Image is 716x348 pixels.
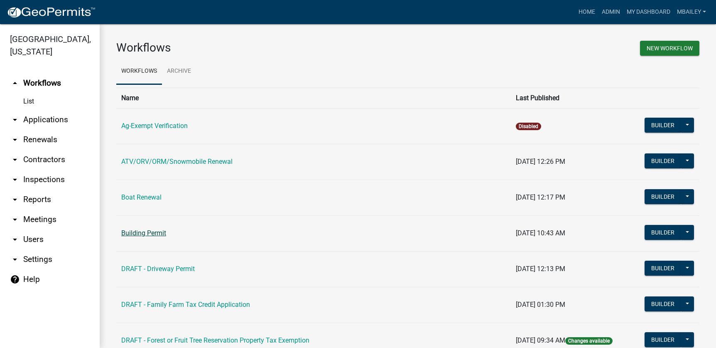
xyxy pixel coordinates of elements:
[10,155,20,165] i: arrow_drop_down
[645,332,681,347] button: Builder
[640,41,699,56] button: New Workflow
[121,158,233,165] a: ATV/ORV/ORM/Snowmobile Renewal
[10,274,20,284] i: help
[645,153,681,168] button: Builder
[516,158,565,165] span: [DATE] 12:26 PM
[10,215,20,225] i: arrow_drop_down
[121,122,188,130] a: Ag-Exempt Verification
[10,78,20,88] i: arrow_drop_up
[10,175,20,185] i: arrow_drop_down
[516,123,541,130] span: Disabled
[645,189,681,204] button: Builder
[10,234,20,244] i: arrow_drop_down
[645,296,681,311] button: Builder
[623,4,674,20] a: My Dashboard
[121,301,250,309] a: DRAFT - Family Farm Tax Credit Application
[674,4,709,20] a: mbailey
[645,225,681,240] button: Builder
[10,195,20,205] i: arrow_drop_down
[162,58,196,85] a: Archive
[511,88,632,108] th: Last Published
[116,88,511,108] th: Name
[10,254,20,264] i: arrow_drop_down
[121,336,309,344] a: DRAFT - Forest or Fruit Tree Reservation Property Tax Exemption
[116,58,162,85] a: Workflows
[516,229,565,237] span: [DATE] 10:43 AM
[565,337,613,345] span: Changes available
[645,118,681,133] button: Builder
[10,135,20,145] i: arrow_drop_down
[645,261,681,276] button: Builder
[516,336,565,344] span: [DATE] 09:34 AM
[121,265,195,273] a: DRAFT - Driveway Permit
[116,41,402,55] h3: Workflows
[121,193,162,201] a: Boat Renewal
[121,229,166,237] a: Building Permit
[10,115,20,125] i: arrow_drop_down
[516,301,565,309] span: [DATE] 01:30 PM
[516,193,565,201] span: [DATE] 12:17 PM
[598,4,623,20] a: Admin
[575,4,598,20] a: Home
[516,265,565,273] span: [DATE] 12:13 PM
